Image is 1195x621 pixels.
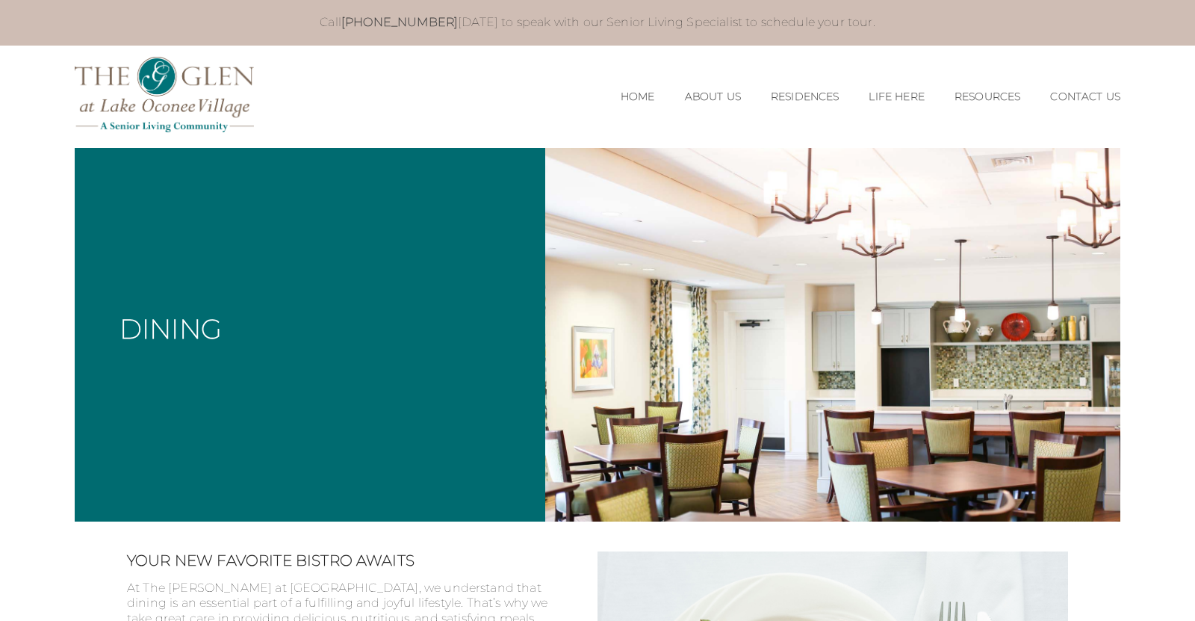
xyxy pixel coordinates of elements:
[341,15,458,29] a: [PHONE_NUMBER]
[955,90,1020,103] a: Resources
[771,90,839,103] a: Residences
[869,90,924,103] a: Life Here
[90,15,1105,31] p: Call [DATE] to speak with our Senior Living Specialist to schedule your tour.
[127,552,553,569] h2: Your New Favorite Bistro Awaits
[621,90,655,103] a: Home
[685,90,741,103] a: About Us
[75,57,254,132] img: The Glen Lake Oconee Home
[1050,90,1120,103] a: Contact Us
[119,315,222,342] h2: Dining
